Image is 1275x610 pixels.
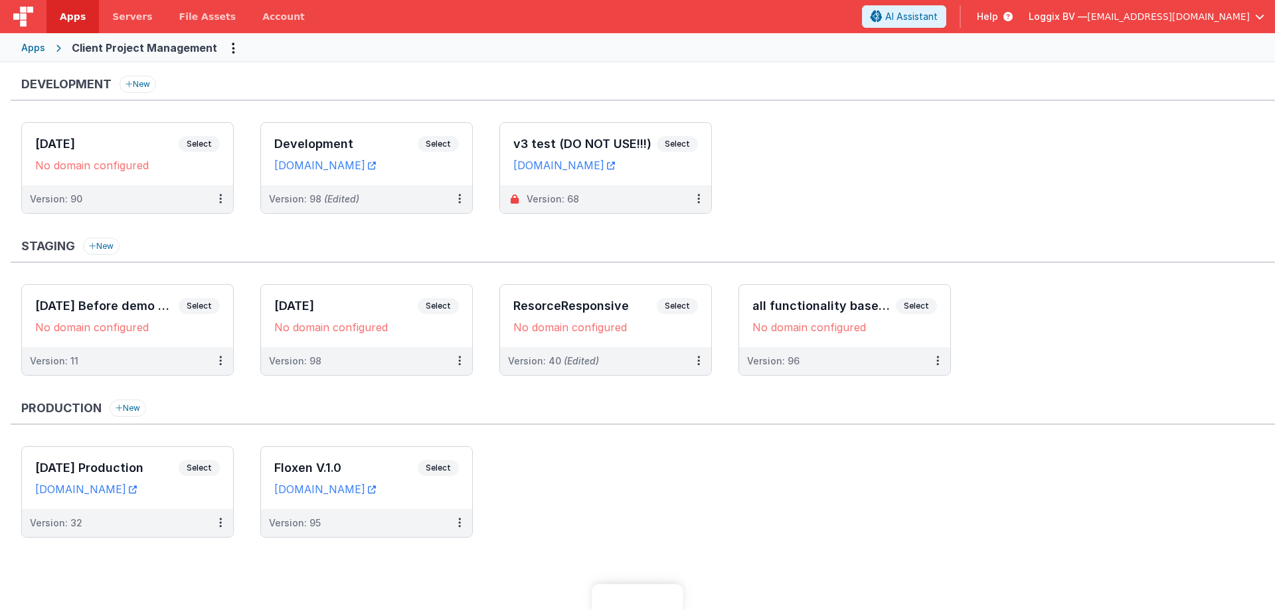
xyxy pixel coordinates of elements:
h3: Staging [21,240,75,253]
div: Version: 98 [269,354,321,368]
h3: [DATE] [274,299,418,313]
button: New [83,238,120,255]
span: File Assets [179,10,236,23]
span: Servers [112,10,152,23]
div: Version: 40 [508,354,599,368]
span: Select [418,460,459,476]
span: Loggix BV — [1029,10,1087,23]
div: No domain configured [274,321,459,334]
div: Version: 11 [30,354,78,368]
a: [DOMAIN_NAME] [35,483,137,496]
button: Options [222,37,244,58]
span: (Edited) [324,193,359,204]
a: [DOMAIN_NAME] [274,159,376,172]
h3: all functionality based on task code. [752,299,896,313]
div: Version: 96 [747,354,800,368]
span: Apps [60,10,86,23]
button: New [120,76,156,93]
span: Select [896,298,937,314]
div: Version: 95 [269,516,321,530]
div: No domain configured [752,321,937,334]
a: [DOMAIN_NAME] [513,159,615,172]
span: AI Assistant [885,10,938,23]
div: No domain configured [513,321,698,334]
h3: Development [21,78,112,91]
span: Select [179,460,220,476]
div: No domain configured [35,159,220,172]
span: Select [179,298,220,314]
h3: [DATE] [35,137,179,151]
div: Version: 90 [30,192,82,206]
span: Select [418,298,459,314]
h3: ResorceResponsive [513,299,657,313]
span: Select [657,298,698,314]
div: Apps [21,41,45,54]
div: No domain configured [35,321,220,334]
h3: Floxen V.1.0 [274,461,418,475]
a: [DOMAIN_NAME] [274,483,376,496]
h3: [DATE] Production [35,461,179,475]
span: Select [657,136,698,152]
div: Version: 68 [527,192,579,206]
div: Client Project Management [72,40,217,56]
span: Select [418,136,459,152]
div: Version: 32 [30,516,82,530]
h3: Development [274,137,418,151]
div: Version: 98 [269,192,359,206]
h3: [DATE] Before demo version [35,299,179,313]
button: Loggix BV — [EMAIL_ADDRESS][DOMAIN_NAME] [1029,10,1264,23]
button: AI Assistant [862,5,946,28]
h3: Production [21,402,102,415]
span: [EMAIL_ADDRESS][DOMAIN_NAME] [1087,10,1250,23]
span: Select [179,136,220,152]
span: (Edited) [564,355,599,366]
span: Help [977,10,998,23]
h3: v3 test (DO NOT USE!!!) [513,137,657,151]
button: New [110,400,146,417]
